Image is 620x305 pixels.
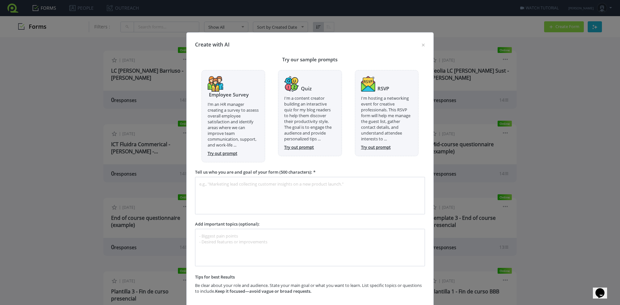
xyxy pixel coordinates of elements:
h6: Try our sample prompts [195,56,425,62]
div: I'm a content creator building an interactive quiz for my blog readers to help them discover thei... [278,70,342,156]
div: I’m an HR manager creating a survey to assess overall employee satisfaction and identify areas wh... [201,70,265,162]
h6: Employee Survey [209,92,249,97]
button: Close [416,36,430,54]
a: Try out prompt [284,144,336,150]
strong: Keep it focused—avoid vague or broad requests. [215,288,312,294]
h6: RSVP [377,86,389,91]
img: quiz.svg [284,76,299,92]
label: Tell us who you are and goal of your form (500 characters): * [195,170,315,174]
span: × [421,41,425,49]
img: rsvp.svg [361,76,375,92]
h6: Quiz [301,86,312,91]
a: Try out prompt [361,144,413,150]
div: I'm hosting a networking event for creative professionals. This RSVP form will help me manage the... [355,70,419,156]
iframe: chat widget [593,279,614,299]
h5: Create with AI [195,41,230,48]
img: employee-survey.svg [208,76,223,92]
a: Try out prompt [208,150,259,156]
div: Be clear about your role and audience. State your main goal or what you want to learn. List speci... [195,282,425,294]
strong: Tips for best Results [195,274,235,280]
label: Add important topics (optional): [195,222,260,226]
